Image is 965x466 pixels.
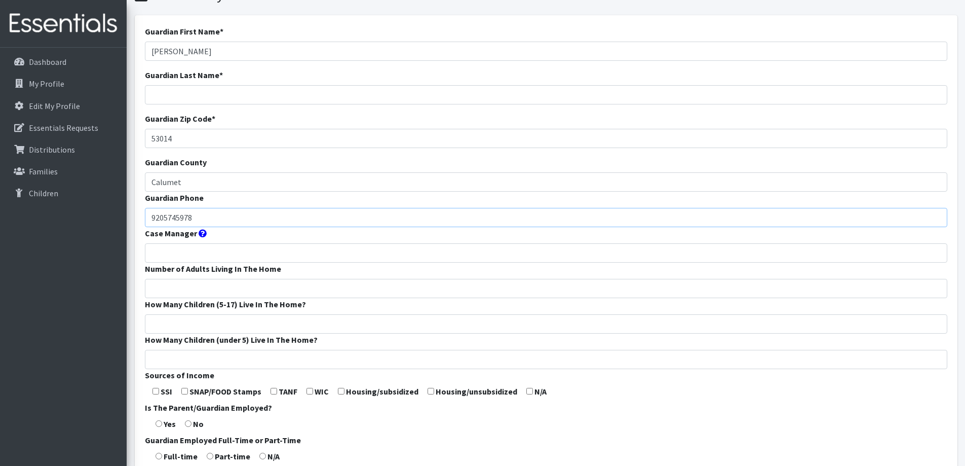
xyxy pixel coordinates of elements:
label: Part-time [215,450,250,462]
a: My Profile [4,74,123,94]
label: Housing/subsidized [346,385,418,398]
a: Essentials Requests [4,118,123,138]
a: Edit My Profile [4,96,123,116]
label: N/A [534,385,547,398]
label: Case Manager [145,227,197,239]
p: My Profile [29,79,64,89]
label: Yes [164,418,176,430]
label: Guardian Zip Code [145,113,215,125]
p: Edit My Profile [29,101,80,111]
label: Guardian Employed Full-Time or Part-Time [145,434,301,446]
label: Number of Adults Living In The Home [145,263,281,275]
a: Families [4,161,123,182]
abbr: required [219,70,223,80]
abbr: required [212,114,215,124]
label: Guardian First Name [145,25,223,38]
a: Distributions [4,139,123,160]
label: Full-time [164,450,198,462]
label: Housing/unsubsidized [436,385,517,398]
label: No [193,418,204,430]
p: Families [29,166,58,176]
label: Guardian Last Name [145,69,223,81]
label: SNAP/FOOD Stamps [189,385,261,398]
p: Distributions [29,145,75,155]
p: Children [29,188,58,198]
label: How Many Children (under 5) Live In The Home? [145,334,318,346]
label: N/A [267,450,280,462]
label: Is The Parent/Guardian Employed? [145,402,272,414]
label: TANF [279,385,297,398]
label: Sources of Income [145,369,214,381]
a: Children [4,183,123,203]
p: Essentials Requests [29,123,98,133]
label: Guardian Phone [145,192,204,204]
img: HumanEssentials [4,7,123,41]
i: Person at the agency who is assigned to this family. [199,229,207,237]
label: WIC [315,385,329,398]
label: Guardian County [145,156,207,168]
label: SSI [161,385,172,398]
p: Dashboard [29,57,66,67]
abbr: required [220,26,223,37]
a: Dashboard [4,52,123,72]
label: How Many Children (5-17) Live In The Home? [145,298,306,310]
